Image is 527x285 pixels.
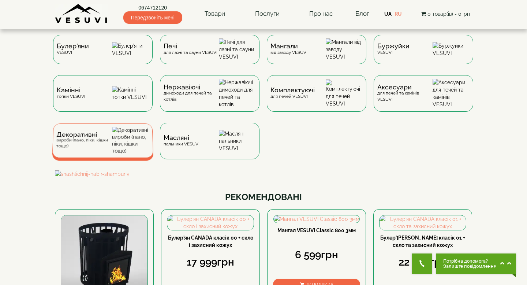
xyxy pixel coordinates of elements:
img: Нержавіючі димоходи для печей та котлів [219,79,256,108]
img: Комплектуючі для печей VESUVI [326,79,363,107]
span: Декоративні [57,132,112,137]
div: 6 599грн [273,248,360,262]
span: Печі [164,43,217,49]
a: UA [384,11,392,17]
span: Масляні [164,135,199,141]
button: Get Call button [412,253,432,274]
a: Масляніпальники VESUVI Масляні пальники VESUVI [156,123,263,170]
span: Аксесуари [377,84,433,90]
button: 0 товар(ів) - 0грн [419,10,472,18]
span: Передзвоніть мені [123,11,182,24]
a: Про нас [302,5,340,22]
a: Булер'яниVESUVI Булер'яни VESUVI [49,35,156,75]
span: Нержавіючі [164,84,219,90]
a: Печідля лазні та сауни VESUVI Печі для лазні та сауни VESUVI [156,35,263,75]
a: Каміннітопки VESUVI Камінні топки VESUVI [49,75,156,123]
div: топки VESUVI [57,87,85,99]
a: Булер'ян CANADA класік 00 + скло і захисний кожух [168,235,253,248]
img: Булер'яни VESUVI [112,42,149,57]
img: Мангал VESUVI Classic 800 3мм [274,215,359,223]
span: Буржуйки [377,43,410,49]
a: Декоративнівироби (пано, піки, кішки тощо) Декоративні вироби (пано, піки, кішки тощо) [49,123,156,170]
div: від заводу VESUVI [270,43,307,55]
a: Товари [197,5,232,22]
span: Булер'яни [57,43,89,49]
a: Нержавіючідимоходи для печей та котлів Нержавіючі димоходи для печей та котлів [156,75,263,123]
div: для печей та камінів VESUVI [377,84,433,103]
span: Мангали [270,43,307,49]
span: Залиште повідомлення [443,264,496,269]
div: 22 949грн [379,255,466,270]
a: Послуги [248,5,287,22]
button: Chat button [436,253,516,274]
a: Мангаливід заводу VESUVI Мангали від заводу VESUVI [263,35,370,75]
div: VESUVI [57,43,89,55]
span: Камінні [57,87,85,93]
div: 17 999грн [167,255,254,270]
a: Булер'[PERSON_NAME] класік 01 + скло та захисний кожух [380,235,465,248]
img: shashlichnij-nabir-shampuriv [55,170,472,178]
div: димоходи для печей та котлів [164,84,219,103]
a: Комплектуючідля печей VESUVI Комплектуючі для печей VESUVI [263,75,370,123]
img: Завод VESUVI [55,4,108,24]
img: Булер'ян CANADA класік 01 + скло та захисний кожух [380,215,466,230]
a: БуржуйкиVESUVI Буржуйки VESUVI [370,35,477,75]
img: Камінні топки VESUVI [112,86,149,101]
img: Буржуйки VESUVI [433,42,470,57]
img: Масляні пальники VESUVI [219,130,256,152]
div: для лазні та сауни VESUVI [164,43,217,55]
a: Аксесуаридля печей та камінів VESUVI Аксесуари для печей та камінів VESUVI [370,75,477,123]
a: Мангал VESUVI Classic 800 3мм [277,227,356,233]
a: RU [395,11,402,17]
img: Печі для лазні та сауни VESUVI [219,38,256,60]
span: Потрібна допомога? [443,259,496,264]
div: вироби (пано, піки, кішки тощо) [56,132,112,149]
img: Аксесуари для печей та камінів VESUVI [433,79,470,108]
img: Декоративні вироби (пано, піки, кішки тощо) [112,127,150,154]
div: для печей VESUVI [270,87,315,99]
img: Булер'ян CANADA класік 00 + скло і захисний кожух [167,215,254,230]
a: Блог [355,10,369,17]
span: Комплектуючі [270,87,315,93]
span: 0 товар(ів) - 0грн [427,11,470,17]
a: 0674712120 [123,4,182,11]
div: пальники VESUVI [164,135,199,147]
div: VESUVI [377,43,410,55]
img: Мангали від заводу VESUVI [326,38,363,60]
